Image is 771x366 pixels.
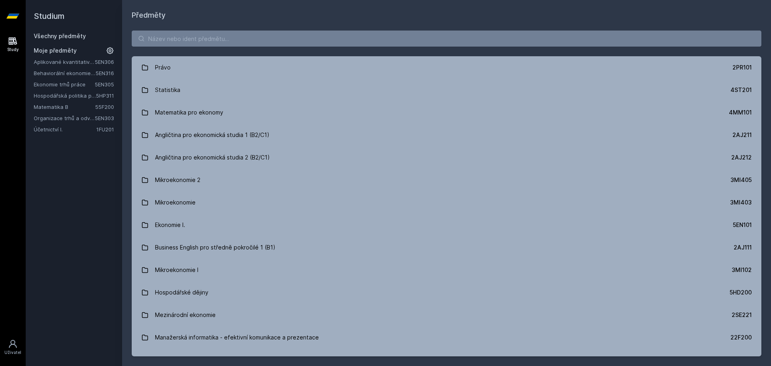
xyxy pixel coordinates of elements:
[95,81,114,88] a: 5EN305
[155,262,198,278] div: Mikroekonomie I
[132,101,761,124] a: Matematika pro ekonomy 4MM101
[4,350,21,356] div: Uživatel
[2,32,24,57] a: Study
[34,47,77,55] span: Moje předměty
[732,356,752,364] div: 1FU201
[730,176,752,184] div: 3MI405
[132,214,761,236] a: Ekonomie I. 5EN101
[132,326,761,349] a: Manažerská informatika - efektivní komunikace a prezentace 22F200
[734,243,752,251] div: 2AJ111
[132,79,761,101] a: Statistika 4ST201
[155,307,216,323] div: Mezinárodní ekonomie
[731,153,752,162] div: 2AJ212
[132,304,761,326] a: Mezinárodní ekonomie 2SE221
[96,70,114,76] a: 5EN316
[155,239,275,256] div: Business English pro středně pokročilé 1 (B1)
[34,80,95,88] a: Ekonomie trhů práce
[96,92,114,99] a: 5HP311
[155,172,200,188] div: Mikroekonomie 2
[155,217,185,233] div: Ekonomie I.
[34,103,95,111] a: Matematika B
[132,10,761,21] h1: Předměty
[95,115,114,121] a: 5EN303
[155,284,208,301] div: Hospodářské dějiny
[730,333,752,341] div: 22F200
[155,329,319,346] div: Manažerská informatika - efektivní komunikace a prezentace
[132,56,761,79] a: Právo 2PR101
[132,31,761,47] input: Název nebo ident předmětu…
[733,221,752,229] div: 5EN101
[730,288,752,296] div: 5HD200
[132,191,761,214] a: Mikroekonomie 3MI403
[732,266,752,274] div: 3MI102
[132,169,761,191] a: Mikroekonomie 2 3MI405
[34,114,95,122] a: Organizace trhů a odvětví
[132,146,761,169] a: Angličtina pro ekonomická studia 2 (B2/C1) 2AJ212
[34,125,96,133] a: Účetnictví I.
[34,92,96,100] a: Hospodářská politika pro země bohaté na přírodní zdroje
[132,124,761,146] a: Angličtina pro ekonomická studia 1 (B2/C1) 2AJ211
[95,104,114,110] a: 55F200
[34,33,86,39] a: Všechny předměty
[729,108,752,117] div: 4MM101
[132,259,761,281] a: Mikroekonomie I 3MI102
[155,59,171,76] div: Právo
[2,335,24,360] a: Uživatel
[95,59,114,65] a: 5EN306
[7,47,19,53] div: Study
[155,127,269,143] div: Angličtina pro ekonomická studia 1 (B2/C1)
[132,236,761,259] a: Business English pro středně pokročilé 1 (B1) 2AJ111
[132,281,761,304] a: Hospodářské dějiny 5HD200
[155,104,223,121] div: Matematika pro ekonomy
[155,149,270,166] div: Angličtina pro ekonomická studia 2 (B2/C1)
[155,82,180,98] div: Statistika
[730,198,752,207] div: 3MI403
[730,86,752,94] div: 4ST201
[34,69,96,77] a: Behaviorální ekonomie a hospodářská politika
[96,126,114,133] a: 1FU201
[732,63,752,72] div: 2PR101
[155,194,196,211] div: Mikroekonomie
[732,131,752,139] div: 2AJ211
[34,58,95,66] a: Aplikované kvantitativní metody I
[732,311,752,319] div: 2SE221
